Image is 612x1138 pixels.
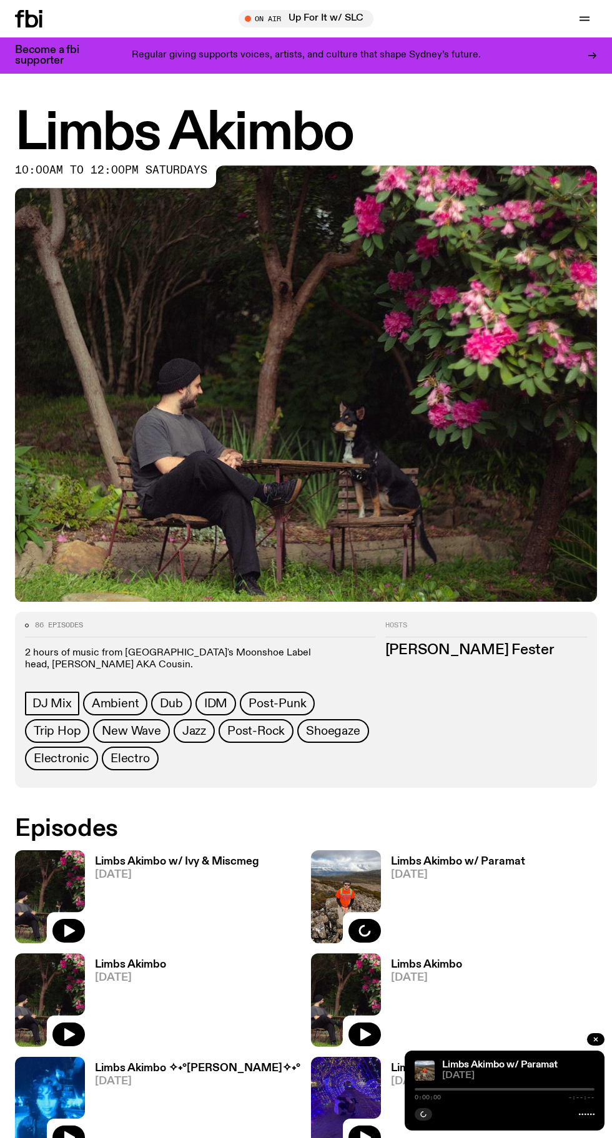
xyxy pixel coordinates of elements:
[95,1076,300,1087] span: [DATE]
[95,959,166,970] h3: Limbs Akimbo
[311,953,381,1046] img: Jackson sits at an outdoor table, legs crossed and gazing at a black and brown dog also sitting a...
[15,850,85,943] img: Jackson sits at an outdoor table, legs crossed and gazing at a black and brown dog also sitting a...
[306,724,360,738] span: Shoegaze
[83,692,148,715] a: Ambient
[34,752,89,765] span: Electronic
[160,697,182,710] span: Dub
[568,1094,595,1101] span: -:--:--
[381,856,525,943] a: Limbs Akimbo w/ Paramat[DATE]
[34,724,81,738] span: Trip Hop
[15,165,597,602] img: Jackson sits at an outdoor table, legs crossed and gazing at a black and brown dog also sitting a...
[15,818,597,840] h2: Episodes
[102,747,159,770] a: Electro
[391,973,462,983] span: [DATE]
[15,953,85,1046] img: Jackson sits at an outdoor table, legs crossed and gazing at a black and brown dog also sitting a...
[391,856,525,867] h3: Limbs Akimbo w/ Paramat
[240,692,315,715] a: Post-Punk
[92,697,139,710] span: Ambient
[25,719,89,743] a: Trip Hop
[442,1060,558,1070] a: Limbs Akimbo w/ Paramat
[15,165,207,175] span: 10:00am to 12:00pm saturdays
[25,692,79,715] a: DJ Mix
[442,1071,595,1081] span: [DATE]
[15,45,95,66] h3: Become a fbi supporter
[95,870,259,880] span: [DATE]
[182,724,206,738] span: Jazz
[15,109,597,159] h1: Limbs Akimbo
[381,959,462,1046] a: Limbs Akimbo[DATE]
[297,719,368,743] a: Shoegaze
[102,724,160,738] span: New Wave
[391,870,525,880] span: [DATE]
[227,724,285,738] span: Post-Rock
[95,856,259,867] h3: Limbs Akimbo w/ Ivy & Miscmeg
[25,747,98,770] a: Electronic
[111,752,150,765] span: Electro
[32,697,72,710] span: DJ Mix
[219,719,294,743] a: Post-Rock
[249,697,306,710] span: Post-Punk
[35,622,83,629] span: 86 episodes
[95,973,166,983] span: [DATE]
[391,959,462,970] h3: Limbs Akimbo
[195,692,236,715] a: IDM
[385,622,588,637] h2: Hosts
[204,697,227,710] span: IDM
[415,1094,441,1101] span: 0:00:00
[25,647,375,671] p: 2 hours of music from [GEOGRAPHIC_DATA]'s Moonshoe Label head, [PERSON_NAME] AKA Cousin.
[391,1076,576,1087] span: [DATE]
[95,1063,300,1074] h3: Limbs Akimbo ✧˖°[PERSON_NAME]✧˖°
[151,692,191,715] a: Dub
[385,644,588,657] h3: [PERSON_NAME] Fester
[93,719,169,743] a: New Wave
[239,10,373,27] button: On AirUp For It w/ SLC
[132,50,481,61] p: Regular giving supports voices, artists, and culture that shape Sydney’s future.
[391,1063,576,1074] h3: Limbs Akimbo w/ [PERSON_NAME]
[85,856,259,943] a: Limbs Akimbo w/ Ivy & Miscmeg[DATE]
[85,959,166,1046] a: Limbs Akimbo[DATE]
[174,719,215,743] a: Jazz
